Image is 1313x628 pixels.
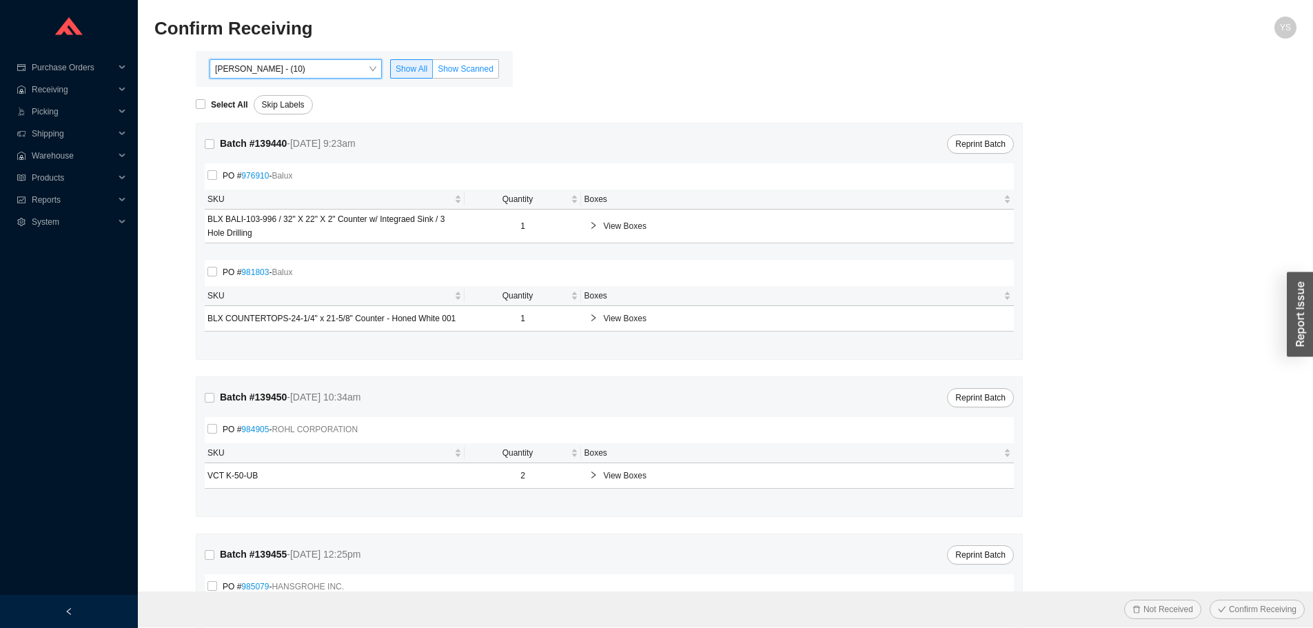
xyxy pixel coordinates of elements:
[241,425,269,434] a: 984905
[220,549,287,560] strong: Batch # 139455
[17,63,26,72] span: credit-card
[287,138,355,149] span: - [DATE] 9:23am
[241,582,269,591] a: 985079
[589,221,598,230] span: right
[467,446,569,460] span: Quantity
[955,548,1006,562] span: Reprint Batch
[947,388,1014,407] button: Reprint Batch
[438,64,493,74] span: Show Scanned
[205,286,465,306] th: SKU sortable
[272,425,358,434] span: ROHL CORPORATION
[17,218,26,226] span: setting
[603,312,1006,325] span: View Boxes
[465,306,582,332] td: 1
[581,286,1014,306] th: Boxes sortable
[947,134,1014,154] button: Reprint Batch
[205,443,465,463] th: SKU sortable
[272,267,292,277] span: Balux
[217,580,349,594] span: PO # -
[584,306,1011,331] div: View Boxes
[32,123,114,145] span: Shipping
[32,145,114,167] span: Warehouse
[217,169,298,183] span: PO # -
[1280,17,1291,39] span: YS
[32,101,114,123] span: Picking
[241,267,269,277] a: 981803
[465,286,582,306] th: Quantity sortable
[584,289,1001,303] span: Boxes
[581,190,1014,210] th: Boxes sortable
[217,265,298,279] span: PO # -
[589,314,598,322] span: right
[465,210,582,243] td: 1
[207,192,451,206] span: SKU
[65,607,73,616] span: left
[262,98,305,112] span: Skip Labels
[215,60,376,78] span: Angel Negron - (10)
[207,289,451,303] span: SKU
[220,392,287,403] strong: Batch # 139450
[287,549,360,560] span: - [DATE] 12:25pm
[254,95,313,114] button: Skip Labels
[32,167,114,189] span: Products
[584,214,1011,239] div: View Boxes
[272,171,292,181] span: Balux
[287,392,360,403] span: - [DATE] 10:34am
[220,138,287,149] strong: Batch # 139440
[396,64,427,74] span: Show All
[589,471,598,479] span: right
[17,196,26,204] span: fund
[272,582,344,591] span: HANSGROHE INC.
[205,190,465,210] th: SKU sortable
[465,443,582,463] th: Quantity sortable
[32,211,114,233] span: System
[584,463,1011,488] div: View Boxes
[603,469,1006,483] span: View Boxes
[467,192,569,206] span: Quantity
[465,463,582,489] td: 2
[205,306,465,332] td: BLX COUNTERTOPS-24-1/4" x 21-5/8" Counter - Honed White 001
[467,289,569,303] span: Quantity
[947,545,1014,565] button: Reprint Batch
[17,174,26,182] span: read
[584,446,1001,460] span: Boxes
[581,443,1014,463] th: Boxes sortable
[32,57,114,79] span: Purchase Orders
[584,192,1001,206] span: Boxes
[603,219,1006,233] span: View Boxes
[154,17,1011,41] h2: Confirm Receiving
[211,100,248,110] strong: Select All
[955,137,1006,151] span: Reprint Batch
[241,171,269,181] a: 976910
[217,423,363,436] span: PO # -
[205,463,465,489] td: VCT K-50-UB
[207,446,451,460] span: SKU
[465,190,582,210] th: Quantity sortable
[955,391,1006,405] span: Reprint Batch
[1210,600,1305,619] button: checkConfirm Receiving
[205,210,465,243] td: BLX BALI-103-996 / 32" X 22" X 2" Counter w/ Integraed Sink / 3 Hole Drilling
[32,79,114,101] span: Receiving
[32,189,114,211] span: Reports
